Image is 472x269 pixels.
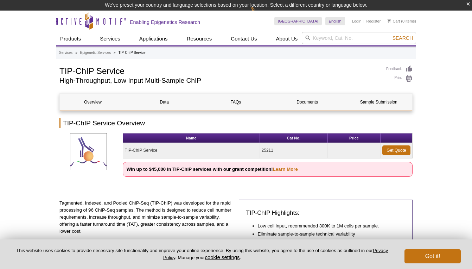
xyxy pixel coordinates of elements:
button: cookie settings [205,254,240,260]
a: Applications [135,32,172,45]
a: Privacy Policy [163,248,388,260]
a: FAQs [203,94,269,111]
a: Services [96,32,125,45]
h2: TIP-ChIP Service Overview [59,118,413,128]
a: Sample Submission [346,94,412,111]
a: Get Quote [382,145,410,155]
a: [GEOGRAPHIC_DATA] [274,17,322,25]
h3: TIP-ChIP Highlights: [246,209,406,217]
a: English [325,17,345,25]
p: Tagmented, Indexed, and Pooled ChIP-Seq (TIP-ChIP) was developed for the rapid processing of 96 C... [59,200,234,235]
input: Keyword, Cat. No. [302,32,416,44]
a: Contact Us [227,32,261,45]
a: Learn More [273,167,298,172]
img: Your Cart [388,19,391,23]
li: Low cell input, recommended 300K to 1M cells per sample. [258,223,398,230]
li: (0 items) [388,17,416,25]
p: This website uses cookies to provide necessary site functionality and improve your online experie... [11,248,393,261]
th: Price [328,133,381,143]
button: Got it! [404,249,461,263]
button: Search [390,35,415,41]
a: Data [131,94,197,111]
li: TIP-ChIP Service [118,51,145,55]
th: Name [123,133,260,143]
h2: Enabling Epigenetics Research [130,19,200,25]
li: High-Throughput format reduces batch-to batch variation [258,239,398,246]
li: » [114,51,116,55]
a: Register [366,19,381,24]
a: Login [352,19,362,24]
strong: Win up to $45,000 in TIP-ChIP services with our grant competition! [127,167,298,172]
img: Change Here [250,5,269,22]
a: Documents [274,94,340,111]
a: Cart [388,19,400,24]
li: Eliminate sample-to-sample technical variability [258,231,398,238]
li: | [363,17,364,25]
td: 25211 [260,143,328,158]
a: About Us [272,32,302,45]
a: Feedback [386,65,413,73]
td: TIP-ChIP Service [123,143,260,158]
a: Services [59,50,72,56]
li: » [75,51,77,55]
a: Print [386,75,413,82]
a: Epigenetic Services [80,50,111,56]
a: Products [56,32,85,45]
span: Search [393,35,413,41]
h2: High-Throughput, Low Input Multi-Sample ChIP [59,77,379,84]
a: Resources [183,32,216,45]
h1: TIP-ChIP Service [59,65,379,76]
th: Cat No. [260,133,328,143]
img: TIP-ChIP Service [70,133,107,170]
a: Overview [60,94,126,111]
